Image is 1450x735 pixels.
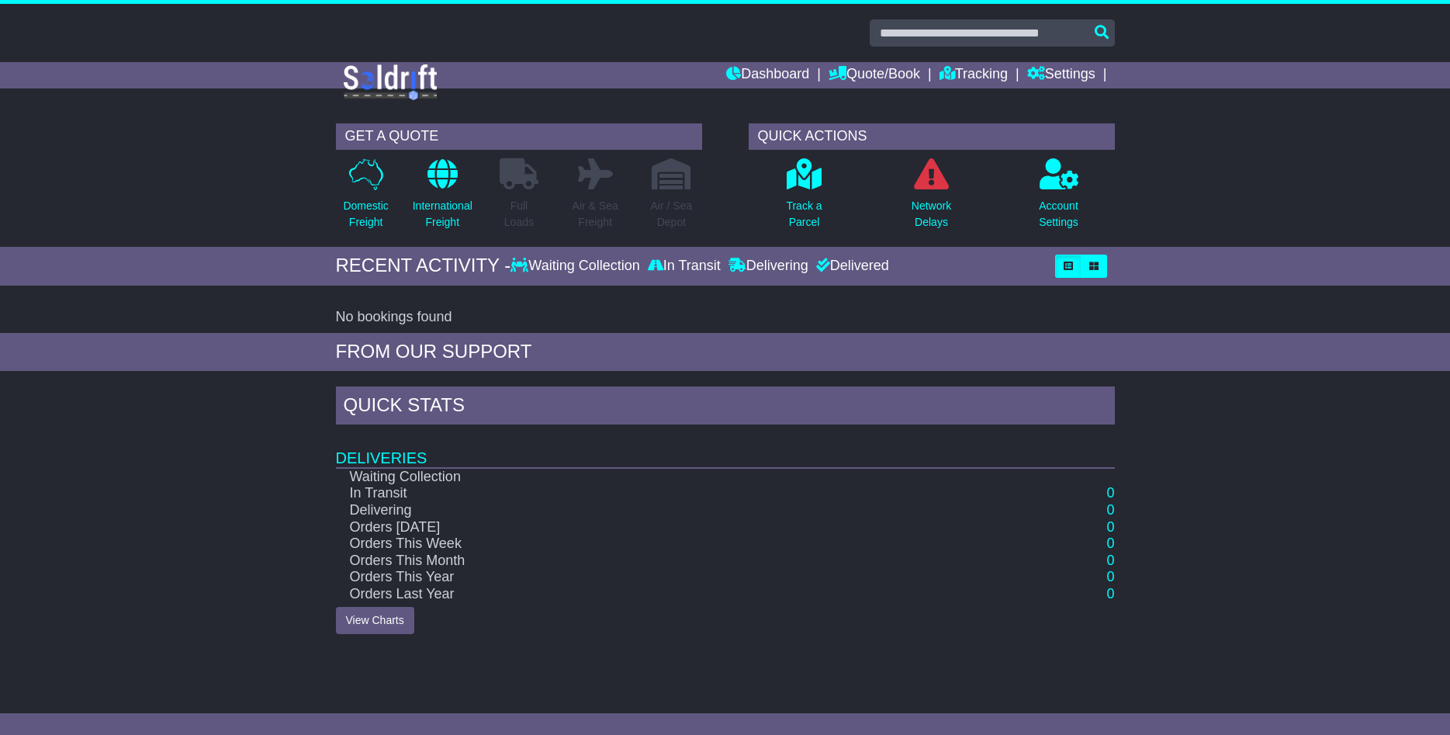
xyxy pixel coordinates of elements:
td: Orders This Year [336,569,1003,586]
div: Quick Stats [336,387,1115,428]
a: View Charts [336,607,414,634]
a: Dashboard [726,62,809,88]
div: Delivered [812,258,889,275]
a: Settings [1027,62,1095,88]
p: Network Delays [912,198,951,231]
div: RECENT ACTIVITY - [336,255,511,277]
td: Orders This Week [336,536,1003,553]
div: QUICK ACTIONS [749,123,1115,150]
td: In Transit [336,485,1003,502]
a: 0 [1106,569,1114,584]
div: In Transit [644,258,725,275]
td: Waiting Collection [336,468,1003,486]
a: 0 [1106,502,1114,518]
a: 0 [1106,536,1114,551]
p: Track a Parcel [786,198,822,231]
p: Full Loads [500,198,538,231]
p: International Freight [413,198,472,231]
p: Air / Sea Depot [651,198,693,231]
a: 0 [1106,485,1114,501]
td: Deliveries [336,428,1115,468]
a: DomesticFreight [342,158,389,239]
div: Delivering [725,258,812,275]
a: AccountSettings [1038,158,1079,239]
a: Tracking [940,62,1008,88]
div: FROM OUR SUPPORT [336,341,1115,363]
td: Orders This Month [336,553,1003,570]
a: Track aParcel [785,158,822,239]
a: 0 [1106,586,1114,602]
p: Air & Sea Freight [573,198,618,231]
a: 0 [1106,519,1114,535]
div: GET A QUOTE [336,123,702,150]
td: Orders [DATE] [336,519,1003,536]
td: Orders Last Year [336,586,1003,603]
p: Domestic Freight [343,198,388,231]
td: Delivering [336,502,1003,519]
a: NetworkDelays [911,158,952,239]
div: Waiting Collection [510,258,643,275]
a: Quote/Book [829,62,920,88]
div: No bookings found [336,309,1115,326]
p: Account Settings [1039,198,1078,231]
a: 0 [1106,553,1114,568]
a: InternationalFreight [412,158,473,239]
